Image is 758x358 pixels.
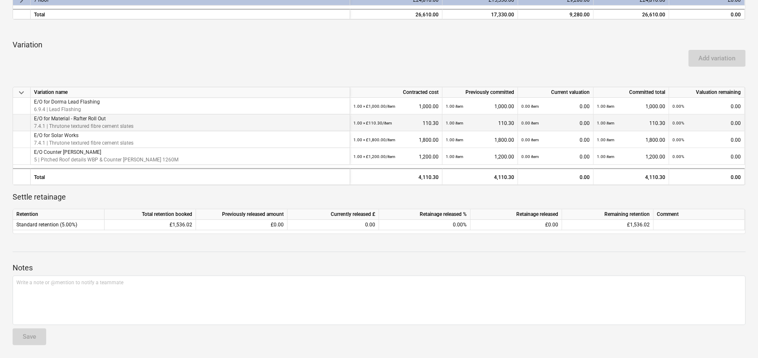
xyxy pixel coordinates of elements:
small: 0.00% [672,154,684,159]
div: Remaining retention [562,209,653,220]
div: 0.00 [521,148,590,165]
p: 7.4.1 | Thrutone textured fibre cement slates [34,122,133,130]
div: 1,800.00 [446,131,514,148]
div: 0.00 [521,169,590,186]
small: 0.00 item [521,154,539,159]
div: Currently released £ [288,209,379,220]
p: 5 | Pitched Roof details WBP & Counter [PERSON_NAME] 1260M [34,156,178,163]
small: 0.00% [672,104,684,109]
div: 0.00% [379,220,470,230]
p: 7.4.1 | Thrutone textured fibre cement slates [34,139,133,146]
p: Settle retainage [13,192,745,202]
div: 0.00 [521,131,590,148]
div: Previously committed [442,87,518,98]
div: Total [31,168,350,185]
div: Previously released amount [196,209,288,220]
div: Contracted cost [350,87,442,98]
div: £1,536.02 [562,220,653,230]
div: Variation name [31,87,350,98]
small: 0.00% [672,121,684,125]
small: 0.00 item [521,121,539,125]
small: 1.00 item [446,154,463,159]
div: Comment [653,209,745,220]
div: 17,330.00 [446,10,514,20]
div: Retention [13,209,105,220]
div: 26,610.00 [353,10,439,20]
div: 1,000.00 [446,98,514,115]
div: 110.30 [446,114,514,132]
small: 1.00 item [597,121,614,125]
div: Valuation remaining [669,87,745,98]
p: 6.9.4 | Lead Flashing [34,106,100,113]
div: 1,000.00 [597,98,665,115]
div: 9,280.00 [521,10,590,20]
small: 1.00 × £1,200.00 / item [353,154,395,159]
div: Retainage released % [379,209,470,220]
small: 1.00 × £1,800.00 / item [353,137,395,142]
div: 0.00 [521,98,590,115]
p: E/O for Dorma Lead Flashing [34,99,100,106]
div: 0.00 [672,148,741,165]
div: 1,200.00 [597,148,665,165]
div: 4,110.30 [593,168,669,185]
iframe: Chat Widget [716,318,758,358]
div: £0.00 [470,220,562,230]
small: 0.00 item [521,137,539,142]
small: 1.00 × £110.30 / item [353,121,392,125]
div: 1,000.00 [353,98,439,115]
p: Variation [13,40,745,50]
div: £1,536.02 [105,220,196,230]
div: 1,800.00 [597,131,665,148]
small: 1.00 item [597,137,614,142]
small: 1.00 × £1,000.00 / item [353,104,395,109]
div: Total retention booked [105,209,196,220]
small: 1.00 item [597,154,614,159]
small: 1.00 item [446,121,463,125]
p: E/O for Solar Works [34,132,133,139]
div: Committed total [593,87,669,98]
div: 1,200.00 [446,148,514,165]
div: 26,610.00 [593,9,669,19]
div: 1,200.00 [353,148,439,165]
div: 110.30 [353,114,439,132]
div: 0.00 [672,98,741,115]
span: keyboard_arrow_down [16,88,26,98]
div: 0.00 [672,131,741,148]
div: Retainage released [470,209,562,220]
div: Standard retention (5.00%) [13,220,105,230]
p: E/O Counter [PERSON_NAME] [34,149,178,156]
p: E/O for Material - Rafter Roll Out [34,115,133,122]
div: Total [31,9,350,19]
small: 0.00 item [521,104,539,109]
small: 0.00% [672,137,684,142]
div: 0.00 [521,114,590,132]
div: 4,110.30 [350,168,442,185]
div: 0.00 [291,220,375,230]
div: 0.00 [672,114,741,132]
small: 1.00 item [597,104,614,109]
div: 4,110.30 [442,168,518,185]
div: 0.00 [669,168,745,185]
small: 1.00 item [446,137,463,142]
p: Notes [13,263,745,273]
div: 110.30 [597,114,665,132]
small: 1.00 item [446,104,463,109]
div: 1,800.00 [353,131,439,148]
div: Current valuation [518,87,593,98]
div: 0.00 [672,10,741,20]
div: £0.00 [196,220,288,230]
